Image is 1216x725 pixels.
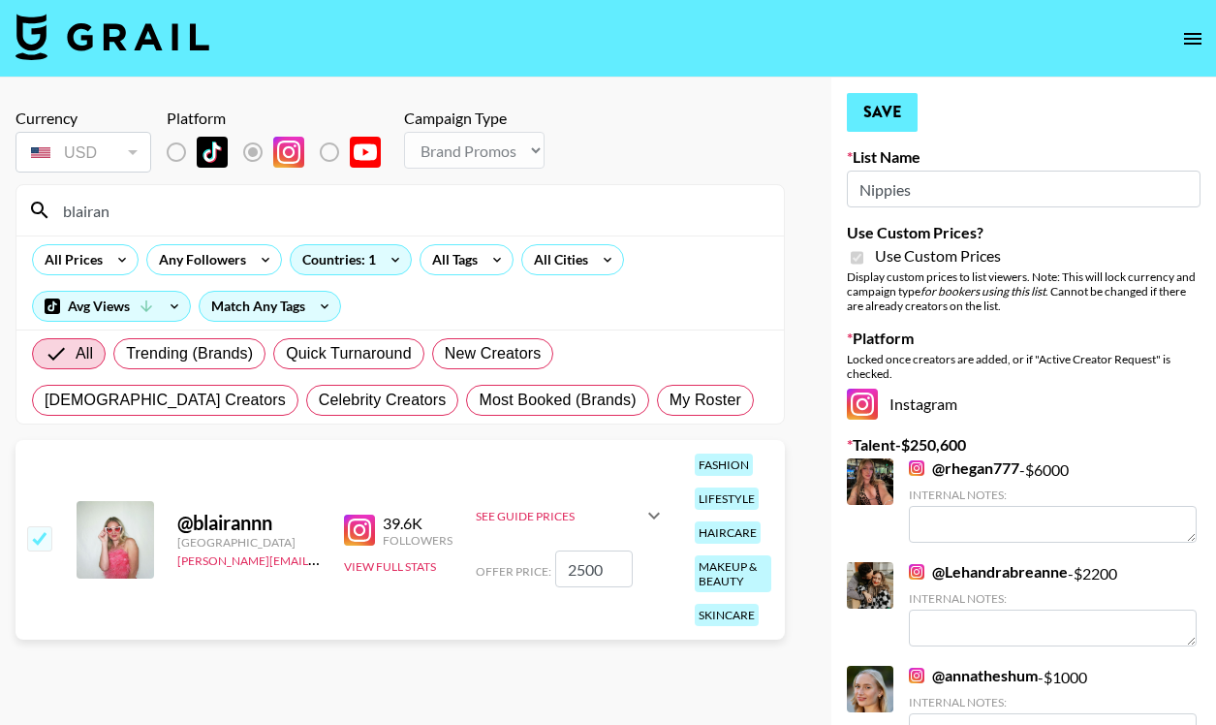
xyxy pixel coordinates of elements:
[909,458,1019,478] a: @rhegan777
[319,389,447,412] span: Celebrity Creators
[847,352,1200,381] div: Locked once creators are added, or if "Active Creator Request" is checked.
[344,515,375,546] img: Instagram
[909,695,1197,709] div: Internal Notes:
[350,137,381,168] img: YouTube
[847,223,1200,242] label: Use Custom Prices?
[383,514,452,533] div: 39.6K
[522,245,592,274] div: All Cities
[16,109,151,128] div: Currency
[1173,19,1212,58] button: open drawer
[33,292,190,321] div: Avg Views
[19,136,147,170] div: USD
[909,460,924,476] img: Instagram
[45,389,286,412] span: [DEMOGRAPHIC_DATA] Creators
[695,521,761,544] div: haircare
[33,245,107,274] div: All Prices
[286,342,412,365] span: Quick Turnaround
[76,342,93,365] span: All
[177,550,464,568] a: [PERSON_NAME][EMAIL_ADDRESS][DOMAIN_NAME]
[479,389,636,412] span: Most Booked (Brands)
[51,195,772,226] input: Search by User Name
[909,591,1197,606] div: Internal Notes:
[200,292,340,321] div: Match Any Tags
[875,246,1001,266] span: Use Custom Prices
[920,284,1045,299] em: for bookers using this list
[847,269,1200,313] div: Display custom prices to list viewers. Note: This will lock currency and campaign type . Cannot b...
[909,666,1038,685] a: @annatheshum
[847,93,918,132] button: Save
[695,488,759,510] div: lifestyle
[847,389,878,420] img: Instagram
[909,458,1197,543] div: - $ 6000
[126,342,253,365] span: Trending (Brands)
[909,668,924,683] img: Instagram
[147,245,250,274] div: Any Followers
[555,551,633,587] input: 3,750
[16,128,151,176] div: Currency is locked to USD
[177,535,321,550] div: [GEOGRAPHIC_DATA]
[404,109,545,128] div: Campaign Type
[16,14,209,60] img: Grail Talent
[847,329,1200,348] label: Platform
[476,564,551,579] span: Offer Price:
[273,137,304,168] img: Instagram
[177,511,321,535] div: @ blairannn
[670,389,741,412] span: My Roster
[909,562,1197,646] div: - $ 2200
[476,492,666,539] div: See Guide Prices
[909,564,924,580] img: Instagram
[847,389,1200,420] div: Instagram
[695,555,771,592] div: makeup & beauty
[291,245,411,274] div: Countries: 1
[847,435,1200,455] label: Talent - $ 250,600
[445,342,542,365] span: New Creators
[197,137,228,168] img: TikTok
[695,454,753,476] div: fashion
[344,559,436,574] button: View Full Stats
[695,604,759,626] div: skincare
[909,562,1068,582] a: @Lehandrabreanne
[383,533,452,548] div: Followers
[909,488,1197,502] div: Internal Notes:
[476,509,642,523] div: See Guide Prices
[421,245,482,274] div: All Tags
[847,147,1200,167] label: List Name
[167,132,396,173] div: List locked to Instagram.
[167,109,396,128] div: Platform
